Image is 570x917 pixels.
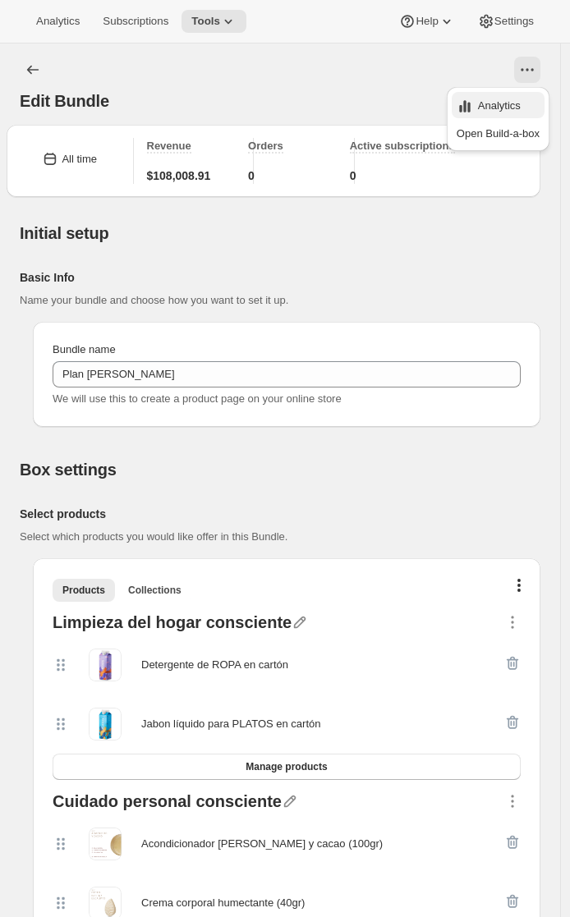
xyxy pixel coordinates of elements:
[248,140,283,152] span: Orders
[389,10,464,33] button: Help
[416,15,438,28] span: Help
[147,167,211,184] span: $108,008.91
[147,140,191,152] span: Revenue
[89,708,122,740] img: Jabon líquido para PLATOS en cartón
[89,828,122,860] img: Acondicionador de almendras y cacao (100gr)
[141,657,288,673] div: Detergente de ROPA en cartón
[62,151,97,167] div: All time
[62,584,105,597] span: Products
[248,167,255,184] span: 0
[20,269,514,286] h2: Basic Info
[350,167,356,184] span: 0
[350,140,455,152] span: Active subscriptions
[141,895,305,911] div: Crema corporal humectante (40gr)
[53,343,116,355] span: Bundle name
[20,57,46,83] button: Bundles
[20,292,514,309] p: Name your bundle and choose how you want to set it up.
[20,460,540,479] h2: Box settings
[191,15,220,28] span: Tools
[452,92,545,118] button: View all analytics related to this specific bundles, within certain timeframes
[468,10,544,33] button: Settings
[103,15,168,28] span: Subscriptions
[20,92,109,110] span: Edit Bundle
[20,529,514,545] p: Select which products you would like offer in this Bundle.
[53,793,282,814] div: Cuidado personal consciente
[246,760,327,773] span: Manage products
[452,120,545,146] button: View links to open the build-a-box on the online store
[141,836,383,852] div: Acondicionador [PERSON_NAME] y cacao (100gr)
[53,361,521,387] input: ie. Smoothie box
[514,57,540,83] button: View actions for Edit Bundle
[128,584,182,597] span: Collections
[89,649,122,681] img: Detergente de ROPA en cartón
[53,754,521,780] button: Manage products
[20,223,540,243] h2: Initial setup
[53,392,342,405] span: We will use this to create a product page on your online store
[93,10,178,33] button: Subscriptions
[494,15,534,28] span: Settings
[26,10,90,33] button: Analytics
[53,614,292,635] div: Limpieza del hogar consciente
[141,716,321,732] div: Jabon líquido para PLATOS en cartón
[182,10,246,33] button: Tools
[20,506,514,522] h2: Select products
[457,127,540,140] span: Open Build-a-box
[478,99,521,112] span: Analytics
[36,15,80,28] span: Analytics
